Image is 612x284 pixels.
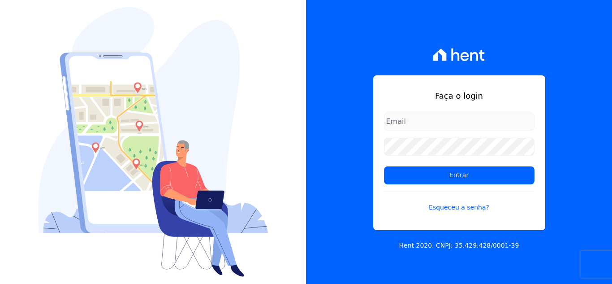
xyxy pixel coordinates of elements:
a: Esqueceu a senha? [384,192,534,212]
input: Entrar [384,166,534,184]
p: Hent 2020. CNPJ: 35.429.428/0001-39 [399,241,519,250]
img: Login [38,7,268,277]
h1: Faça o login [384,90,534,102]
input: Email [384,113,534,131]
